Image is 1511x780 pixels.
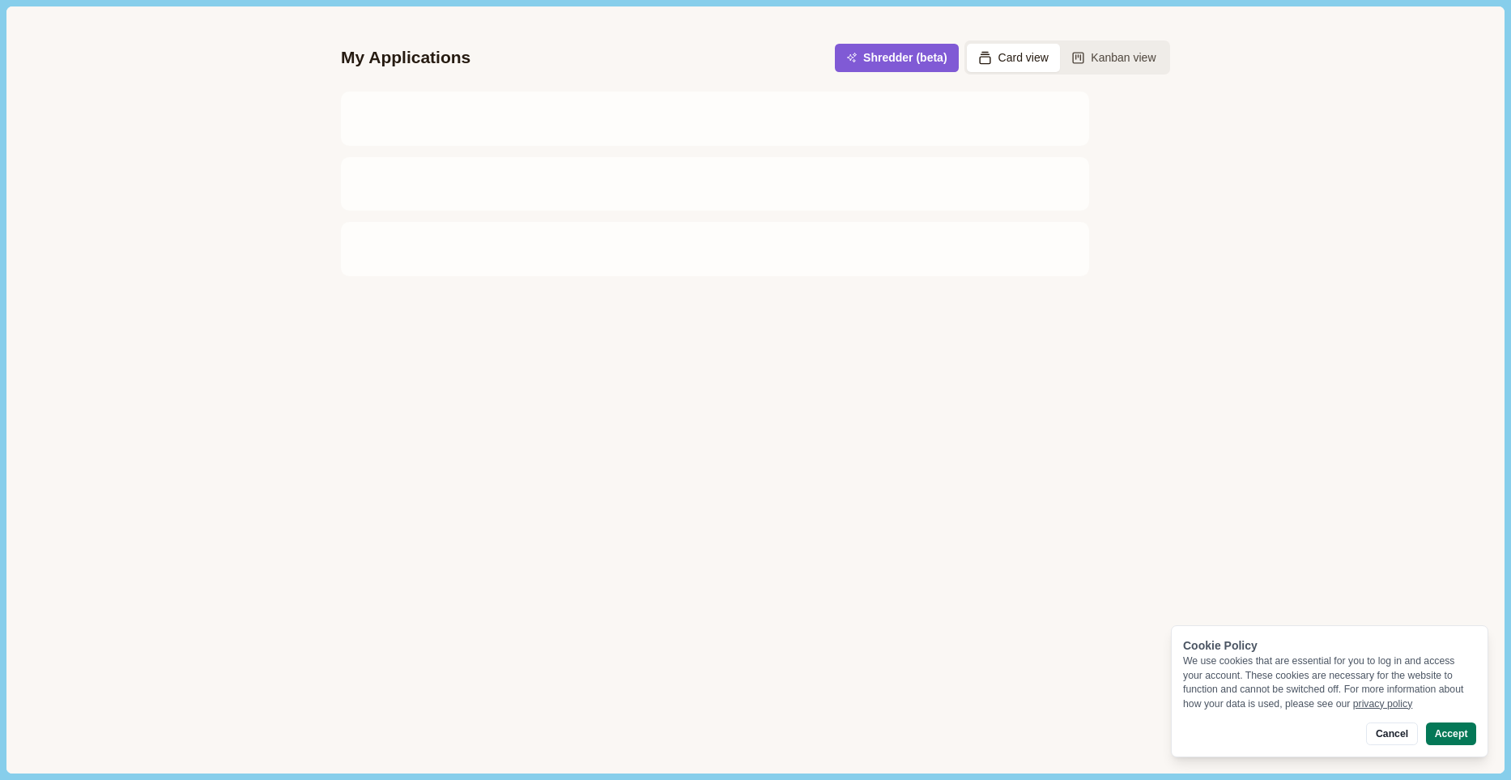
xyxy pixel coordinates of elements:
[1426,722,1476,745] button: Accept
[1353,698,1413,710] a: privacy policy
[1366,722,1417,745] button: Cancel
[1060,44,1168,72] button: Kanban view
[341,46,470,69] div: My Applications
[835,44,958,72] button: Shredder (beta)
[1183,639,1258,652] span: Cookie Policy
[967,44,1060,72] button: Card view
[1183,654,1476,711] div: We use cookies that are essential for you to log in and access your account. These cookies are ne...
